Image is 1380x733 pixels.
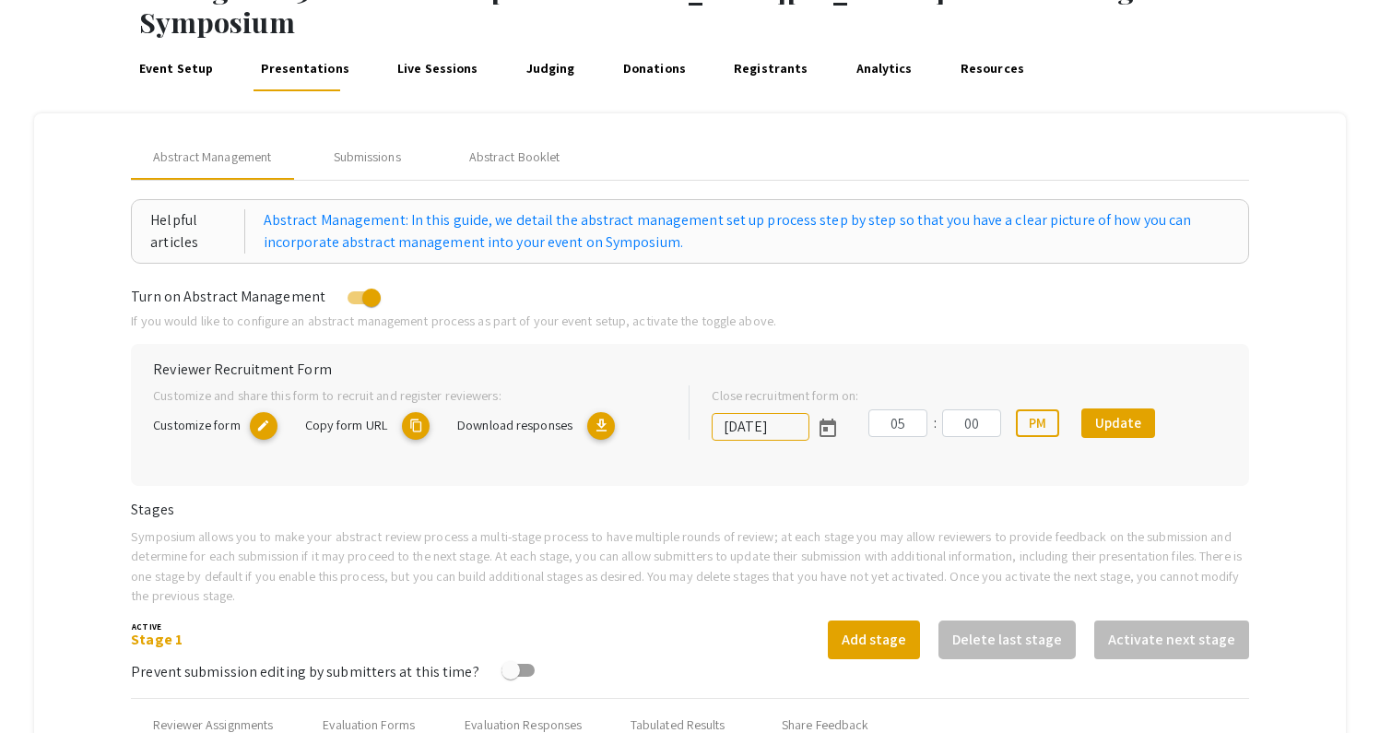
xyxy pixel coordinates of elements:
iframe: Chat [14,650,78,719]
a: Registrants [730,47,811,91]
p: If you would like to configure an abstract management process as part of your event setup, activa... [131,311,1249,331]
input: Hours [868,409,927,437]
a: Event Setup [136,47,217,91]
a: Abstract Management: In this guide, we detail the abstract management set up process step by step... [264,209,1230,254]
button: Activate next stage [1094,621,1249,659]
span: Turn on Abstract Management [131,287,325,306]
a: Donations [619,47,689,91]
span: Download responses [457,416,572,433]
mat-icon: copy URL [402,412,430,440]
button: Delete last stage [938,621,1076,659]
a: Analytics [853,47,915,91]
a: Presentations [258,47,353,91]
button: Add stage [828,621,920,659]
button: Update [1081,408,1155,438]
mat-icon: copy URL [250,412,277,440]
input: Minutes [942,409,1001,437]
label: Close recruitment form on: [712,385,858,406]
a: Resources [957,47,1027,91]
button: Open calendar [809,408,846,445]
mat-icon: Export responses [587,412,615,440]
div: : [927,412,942,434]
h6: Reviewer Recruitment Form [153,361,1227,378]
p: Symposium allows you to make your abstract review process a multi-stage process to have multiple ... [131,526,1249,606]
a: Judging [523,47,578,91]
h6: Stages [131,501,1249,518]
span: Customize form [153,416,240,433]
div: Abstract Booklet [469,148,560,167]
div: Helpful articles [150,209,245,254]
p: Customize and share this form to recruit and register reviewers: [153,385,659,406]
div: Submissions [334,148,401,167]
span: Copy form URL [305,416,387,433]
span: Prevent submission editing by submitters at this time? [131,662,478,681]
a: Stage 1 [131,630,183,649]
span: Abstract Management [153,148,271,167]
a: Live Sessions [394,47,481,91]
button: PM [1016,409,1059,437]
